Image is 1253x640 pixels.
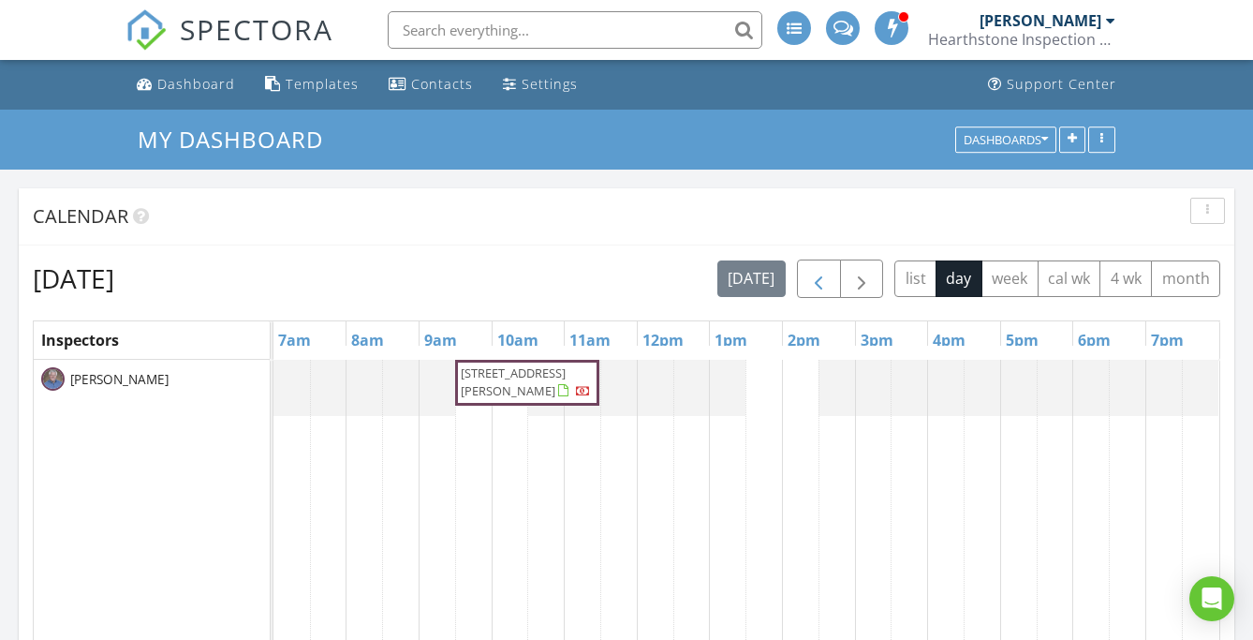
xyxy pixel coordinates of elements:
a: 5pm [1001,325,1043,355]
button: Next day [840,260,884,298]
a: Support Center [980,67,1124,102]
button: [DATE] [717,260,786,297]
span: SPECTORA [180,9,333,49]
button: list [894,260,936,297]
button: month [1151,260,1220,297]
a: 3pm [856,325,898,355]
span: [PERSON_NAME] [66,370,172,389]
img: hhi_5.jpg [41,367,65,391]
a: 12pm [638,325,688,355]
div: Open Intercom Messenger [1189,576,1234,621]
div: Settings [522,75,578,93]
div: Dashboard [157,75,235,93]
span: Calendar [33,203,128,229]
span: Inspectors [41,330,119,350]
button: Previous day [797,260,841,298]
a: Templates [258,67,366,102]
button: day [936,260,982,297]
a: Settings [495,67,585,102]
a: My Dashboard [138,124,339,155]
button: Dashboards [955,127,1056,153]
a: 10am [493,325,543,355]
div: [PERSON_NAME] [980,11,1101,30]
img: The Best Home Inspection Software - Spectora [125,9,167,51]
span: [STREET_ADDRESS][PERSON_NAME] [461,365,566,399]
a: 9am [420,325,462,355]
a: 7am [273,325,316,355]
a: 11am [565,325,615,355]
a: 6pm [1073,325,1115,355]
a: Contacts [381,67,480,102]
button: cal wk [1038,260,1101,297]
input: Search everything... [388,11,762,49]
a: 7pm [1146,325,1188,355]
a: 1pm [710,325,752,355]
a: Dashboard [129,67,243,102]
a: 2pm [783,325,825,355]
div: Support Center [1007,75,1116,93]
button: 4 wk [1099,260,1152,297]
h2: [DATE] [33,260,114,297]
div: Contacts [411,75,473,93]
div: Templates [286,75,359,93]
a: SPECTORA [125,25,333,65]
a: 8am [346,325,389,355]
div: Hearthstone Inspection Services, Inc. [928,30,1115,49]
button: week [981,260,1039,297]
div: Dashboards [964,133,1048,146]
a: 4pm [928,325,970,355]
